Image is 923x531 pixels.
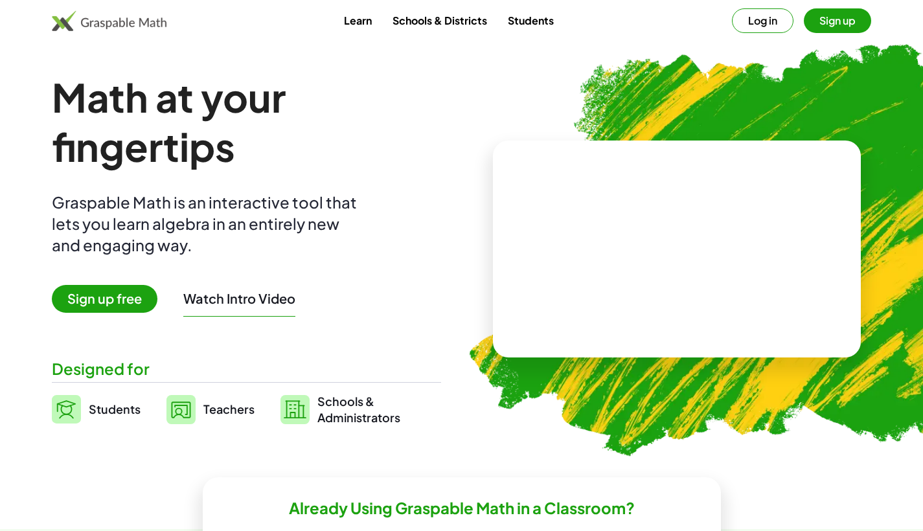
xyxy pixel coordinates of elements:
[580,201,774,298] video: What is this? This is dynamic math notation. Dynamic math notation plays a central role in how Gr...
[52,358,441,379] div: Designed for
[89,401,141,416] span: Students
[166,395,196,424] img: svg%3e
[382,8,497,32] a: Schools & Districts
[804,8,871,33] button: Sign up
[289,498,635,518] h2: Already Using Graspable Math in a Classroom?
[183,290,295,307] button: Watch Intro Video
[334,8,382,32] a: Learn
[52,73,441,171] h1: Math at your fingertips
[732,8,793,33] button: Log in
[203,401,255,416] span: Teachers
[52,285,157,313] span: Sign up free
[52,192,363,256] div: Graspable Math is an interactive tool that lets you learn algebra in an entirely new and engaging...
[317,393,400,425] span: Schools & Administrators
[497,8,564,32] a: Students
[52,395,81,424] img: svg%3e
[280,393,400,425] a: Schools &Administrators
[52,393,141,425] a: Students
[166,393,255,425] a: Teachers
[280,395,310,424] img: svg%3e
